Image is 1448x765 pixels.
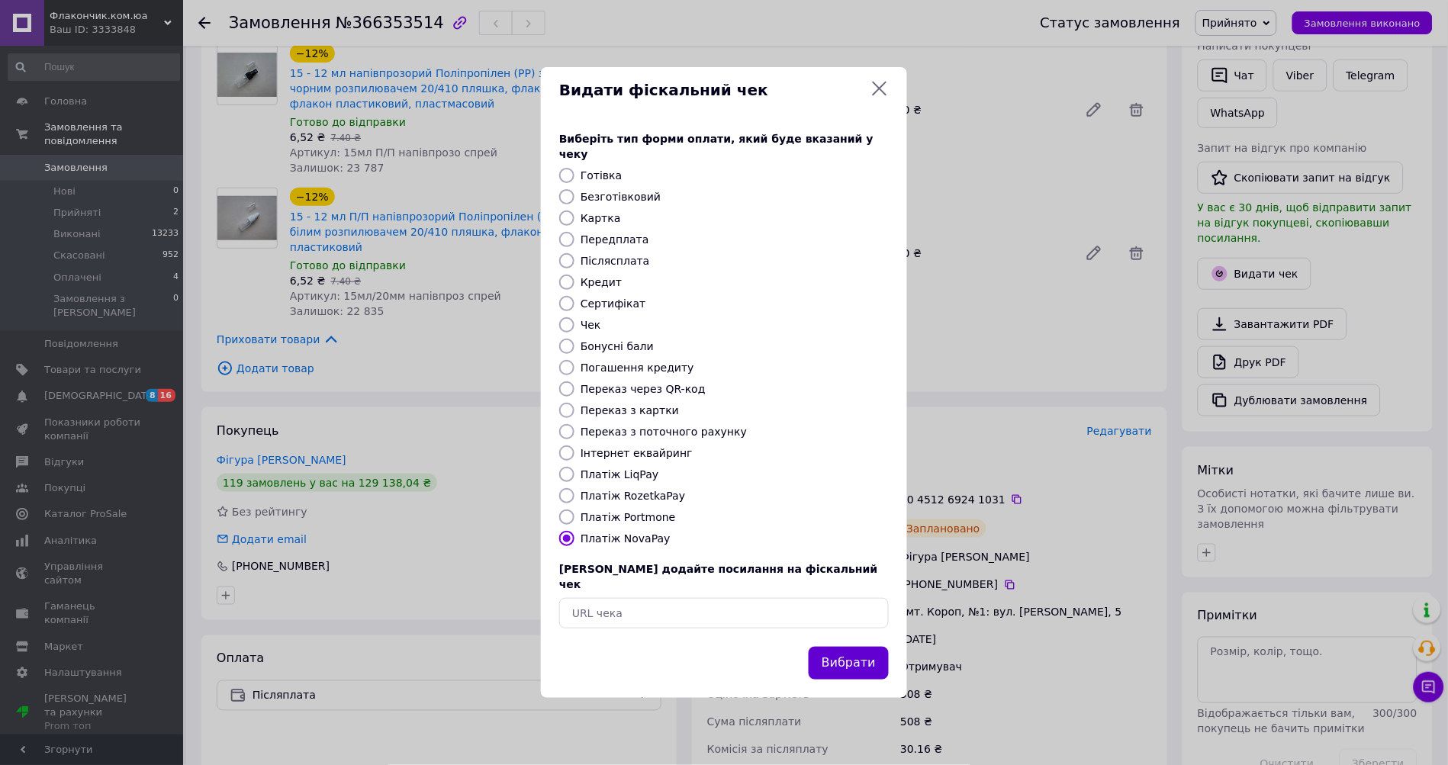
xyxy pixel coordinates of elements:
[581,362,694,374] label: Погашення кредиту
[559,563,878,590] span: [PERSON_NAME] додайте посилання на фіскальний чек
[809,647,889,680] button: Вибрати
[581,297,646,310] label: Сертифікат
[581,191,661,203] label: Безготівковий
[581,276,622,288] label: Кредит
[581,383,706,395] label: Переказ через QR-код
[581,233,649,246] label: Передплата
[559,598,889,628] input: URL чека
[581,426,747,438] label: Переказ з поточного рахунку
[581,255,650,267] label: Післясплата
[581,468,658,481] label: Платіж LiqPay
[581,340,654,352] label: Бонусні бали
[581,511,676,523] label: Платіж Portmone
[559,79,864,101] span: Видати фіскальний чек
[581,169,622,182] label: Готівка
[581,532,671,545] label: Платіж NovaPay
[581,212,621,224] label: Картка
[581,404,679,416] label: Переказ з картки
[581,447,693,459] label: Інтернет еквайринг
[559,133,874,160] span: Виберіть тип форми оплати, який буде вказаний у чеку
[581,319,601,331] label: Чек
[581,490,685,502] label: Платіж RozetkaPay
